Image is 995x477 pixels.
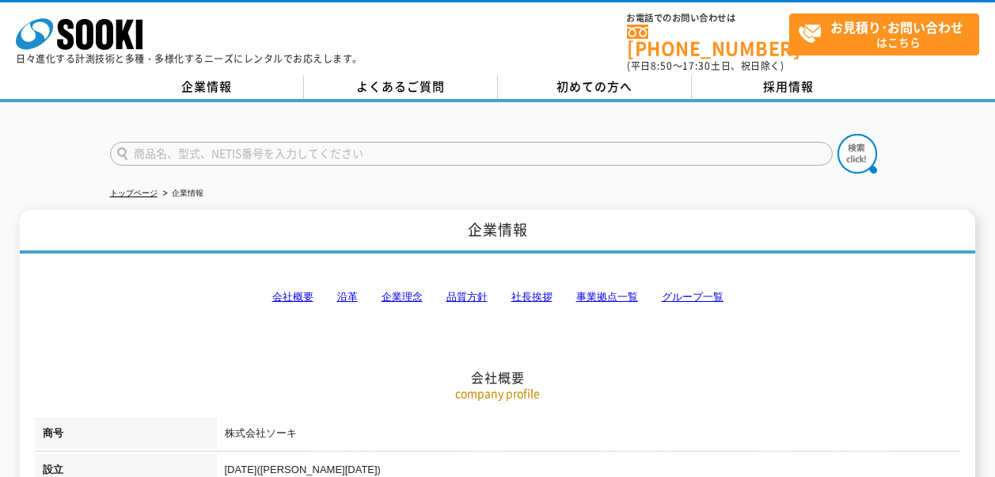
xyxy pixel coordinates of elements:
[692,75,886,99] a: 採用情報
[627,25,789,57] a: [PHONE_NUMBER]
[337,291,358,303] a: 沿革
[837,134,877,174] img: btn_search.png
[272,291,313,303] a: 会社概要
[662,291,723,303] a: グループ一覧
[110,75,304,99] a: 企業情報
[35,211,961,386] h2: 会社概要
[627,59,784,73] span: (平日 ～ 土日、祝日除く)
[110,189,158,197] a: トップページ
[627,13,789,23] span: お電話でのお問い合わせは
[511,291,553,303] a: 社長挨拶
[160,185,203,202] li: 企業情報
[35,385,961,402] p: company profile
[682,59,711,73] span: 17:30
[446,291,488,303] a: 品質方針
[217,418,961,454] td: 株式会社ソーキ
[16,54,363,63] p: 日々進化する計測技術と多種・多様化するニーズにレンタルでお応えします。
[830,17,963,36] strong: お見積り･お問い合わせ
[556,78,632,95] span: 初めての方へ
[110,142,833,166] input: 商品名、型式、NETIS番号を入力してください
[382,291,423,303] a: 企業理念
[498,75,692,99] a: 初めての方へ
[304,75,498,99] a: よくあるご質問
[798,14,978,54] span: はこちら
[20,210,975,254] h1: 企業情報
[789,13,979,55] a: お見積り･お問い合わせはこちら
[576,291,638,303] a: 事業拠点一覧
[35,418,217,454] th: 商号
[651,59,673,73] span: 8:50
